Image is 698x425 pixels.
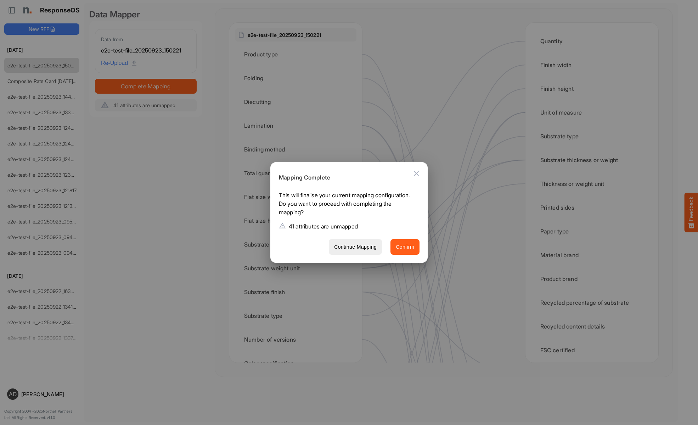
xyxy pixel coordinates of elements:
[408,165,425,182] button: Close dialog
[279,173,414,182] h6: Mapping Complete
[390,239,420,255] button: Confirm
[334,243,377,252] span: Continue Mapping
[289,222,358,231] p: 41 attributes are unmapped
[329,239,382,255] button: Continue Mapping
[279,191,414,219] p: This will finalise your current mapping configuration. Do you want to proceed with completing the...
[396,243,414,252] span: Confirm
